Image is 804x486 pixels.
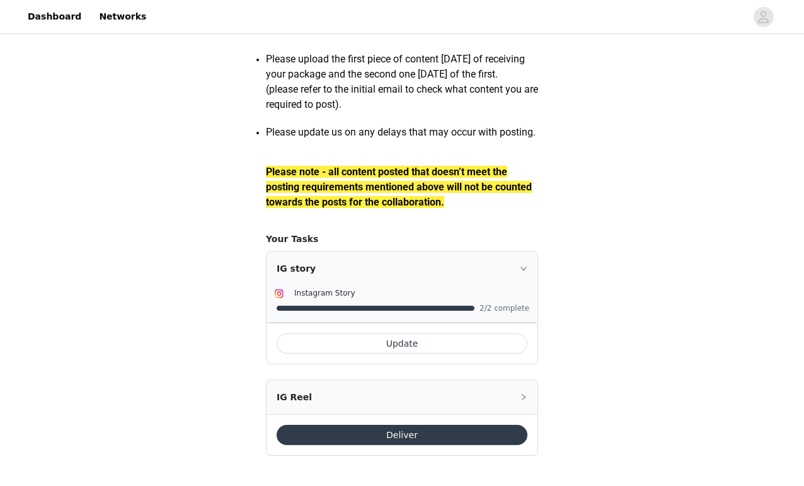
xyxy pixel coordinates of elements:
div: icon: rightIG Reel [267,380,537,414]
span: (please refer to the initial email to check what content you are required to post). [266,83,538,110]
strong: Please note - all content posted that doesn’t meet the posting requirements mentioned above will ... [266,166,532,208]
h4: Your Tasks [266,233,538,246]
span: Please update us on any delays that may occur with posting. [266,126,536,138]
img: Instagram Icon [274,289,284,299]
a: Dashboard [20,3,89,31]
span: 2/2 complete [480,304,530,312]
button: Update [277,333,527,354]
i: icon: right [520,393,527,401]
a: Networks [91,3,154,31]
span: Instagram Story [294,289,355,298]
div: avatar [757,7,769,27]
button: Deliver [277,425,527,445]
i: icon: right [520,265,527,272]
span: Please upload the first piece of content [DATE] of receiving your package and the second one [DAT... [266,53,525,80]
div: icon: rightIG story [267,252,537,286]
